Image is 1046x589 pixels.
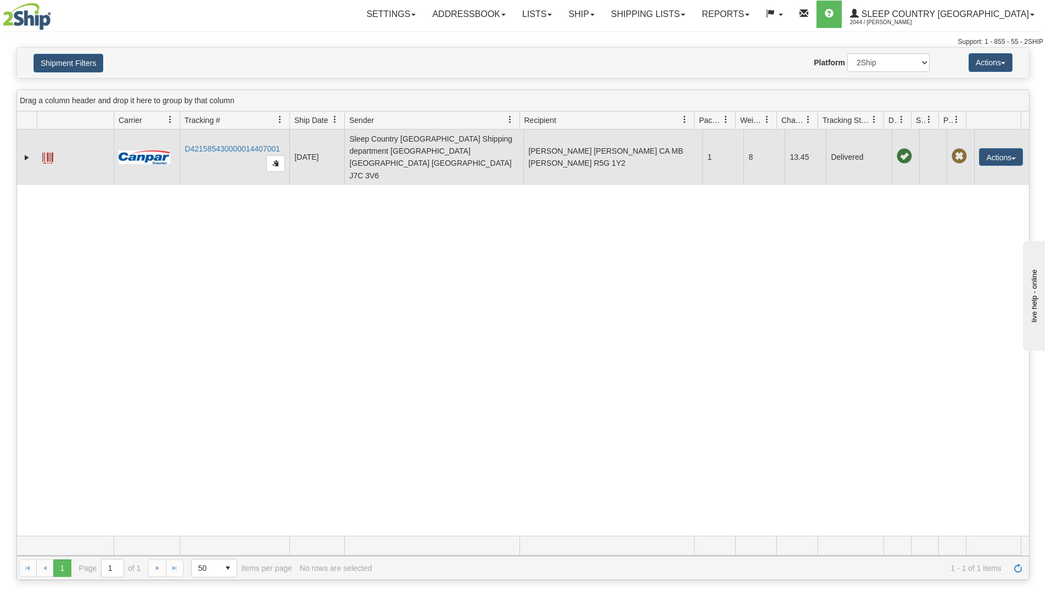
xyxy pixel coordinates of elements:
[560,1,602,28] a: Ship
[358,1,424,28] a: Settings
[865,110,883,129] a: Tracking Status filter column settings
[349,115,374,126] span: Sender
[501,110,519,129] a: Sender filter column settings
[21,152,32,163] a: Expand
[8,9,102,18] div: live help - online
[53,559,71,577] span: Page 1
[842,1,1043,28] a: Sleep Country [GEOGRAPHIC_DATA] 2044 / [PERSON_NAME]
[979,148,1023,166] button: Actions
[3,37,1043,47] div: Support: 1 - 855 - 55 - 2SHIP
[675,110,694,129] a: Recipient filter column settings
[717,110,735,129] a: Packages filter column settings
[379,564,1002,573] span: 1 - 1 of 1 items
[826,130,892,185] td: Delivered
[184,115,220,126] span: Tracking #
[184,144,280,153] a: D421585430000014407001
[799,110,818,129] a: Charge filter column settings
[514,1,560,28] a: Lists
[781,115,804,126] span: Charge
[1021,238,1045,350] iframe: chat widget
[3,3,51,30] img: logo2044.jpg
[969,53,1013,72] button: Actions
[102,559,124,577] input: Page 1
[119,115,142,126] span: Carrier
[266,155,285,172] button: Copy to clipboard
[271,110,289,129] a: Tracking # filter column settings
[702,130,743,185] td: 1
[79,559,141,577] span: Page of 1
[424,1,514,28] a: Addressbook
[693,1,758,28] a: Reports
[897,149,912,164] span: On time
[699,115,722,126] span: Packages
[294,115,328,126] span: Ship Date
[823,115,870,126] span: Tracking Status
[859,9,1029,19] span: Sleep Country [GEOGRAPHIC_DATA]
[524,115,556,126] span: Recipient
[1009,559,1027,577] a: Refresh
[198,563,212,574] span: 50
[344,130,523,185] td: Sleep Country [GEOGRAPHIC_DATA] Shipping department [GEOGRAPHIC_DATA] [GEOGRAPHIC_DATA] [GEOGRAPH...
[916,115,925,126] span: Shipment Issues
[850,17,932,28] span: 2044 / [PERSON_NAME]
[33,54,103,72] button: Shipment Filters
[42,148,53,165] a: Label
[743,130,785,185] td: 8
[740,115,763,126] span: Weight
[523,130,702,185] td: [PERSON_NAME] [PERSON_NAME] CA MB [PERSON_NAME] R5G 1Y2
[326,110,344,129] a: Ship Date filter column settings
[289,130,344,185] td: [DATE]
[219,559,237,577] span: select
[888,115,898,126] span: Delivery Status
[191,559,292,577] span: items per page
[947,110,966,129] a: Pickup Status filter column settings
[920,110,938,129] a: Shipment Issues filter column settings
[892,110,911,129] a: Delivery Status filter column settings
[191,559,237,577] span: Page sizes drop down
[119,150,170,164] img: 14 - Canpar
[943,115,953,126] span: Pickup Status
[603,1,693,28] a: Shipping lists
[785,130,826,185] td: 13.45
[952,149,967,164] span: Pickup Not Assigned
[17,90,1029,111] div: grid grouping header
[300,564,372,573] div: No rows are selected
[161,110,180,129] a: Carrier filter column settings
[814,57,845,68] label: Platform
[758,110,776,129] a: Weight filter column settings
